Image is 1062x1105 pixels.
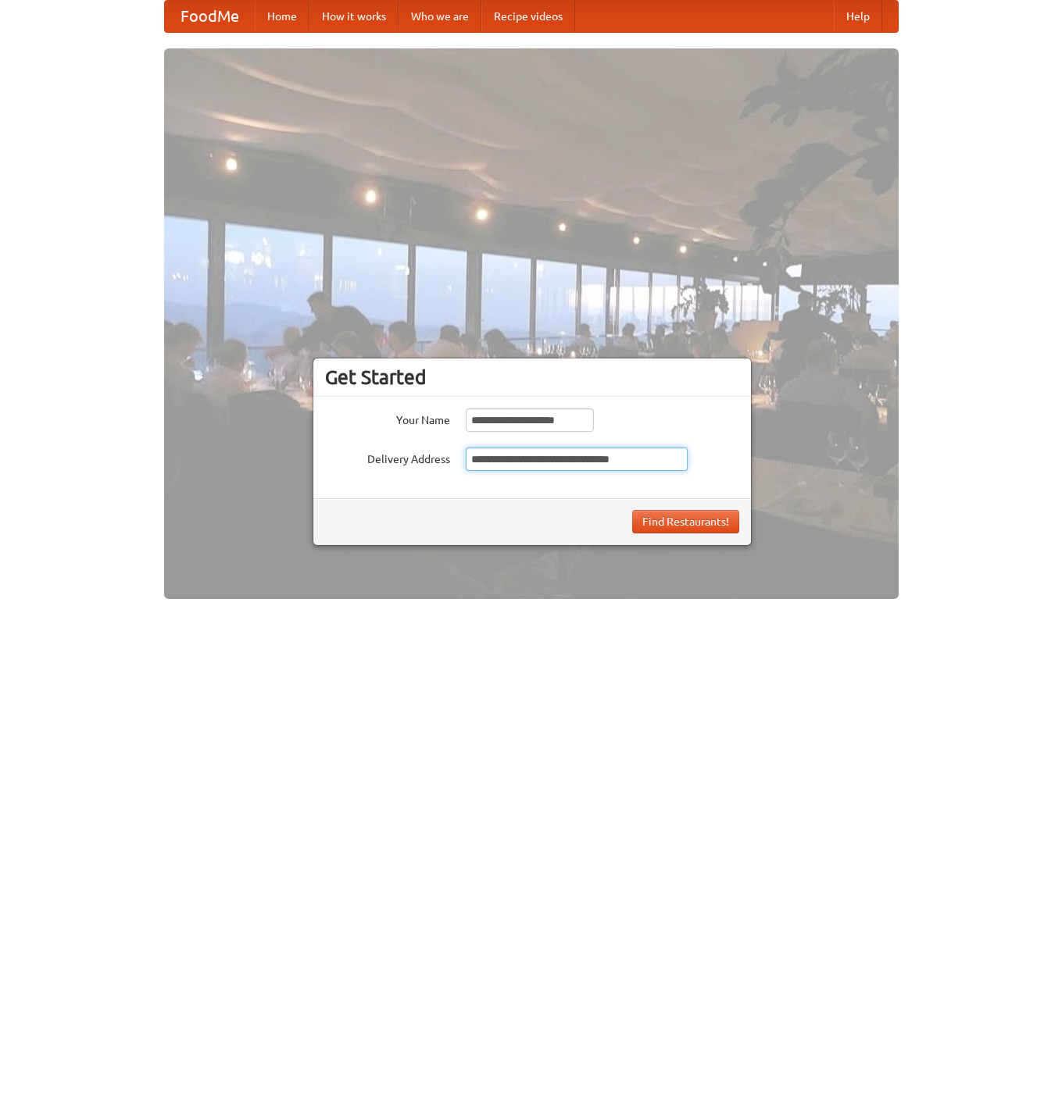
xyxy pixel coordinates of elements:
h3: Get Started [325,365,739,389]
a: How it works [309,1,399,32]
button: Find Restaurants! [632,510,739,533]
label: Your Name [325,408,450,428]
a: Who we are [399,1,481,32]
label: Delivery Address [325,447,450,467]
a: Home [255,1,309,32]
a: Help [834,1,882,32]
a: FoodMe [165,1,255,32]
a: Recipe videos [481,1,575,32]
